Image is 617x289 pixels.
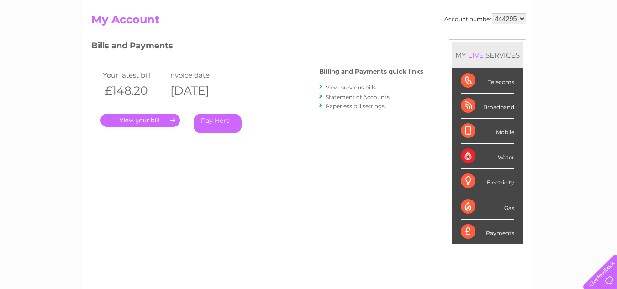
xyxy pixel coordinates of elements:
[319,68,423,75] h4: Billing and Payments quick links
[93,5,525,44] div: Clear Business is a trading name of Verastar Limited (registered in [GEOGRAPHIC_DATA] No. 3667643...
[461,119,514,144] div: Mobile
[461,194,514,220] div: Gas
[445,5,508,16] a: 0333 014 3131
[91,13,526,31] h2: My Account
[166,69,232,81] td: Invoice date
[479,39,499,46] a: Energy
[461,169,514,194] div: Electricity
[21,24,68,52] img: logo.png
[456,39,474,46] a: Water
[100,81,166,100] th: £148.20
[91,39,423,55] h3: Bills and Payments
[461,144,514,169] div: Water
[166,81,232,100] th: [DATE]
[100,114,180,127] a: .
[326,94,390,100] a: Statement of Accounts
[461,220,514,244] div: Payments
[587,39,608,46] a: Log out
[461,68,514,94] div: Telecoms
[326,103,385,110] a: Paperless bill settings
[538,39,551,46] a: Blog
[452,42,523,68] div: MY SERVICES
[556,39,579,46] a: Contact
[100,69,166,81] td: Your latest bill
[194,114,242,133] a: Pay Here
[505,39,532,46] a: Telecoms
[444,13,526,24] div: Account number
[466,51,485,59] div: LIVE
[326,84,376,91] a: View previous bills
[461,94,514,119] div: Broadband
